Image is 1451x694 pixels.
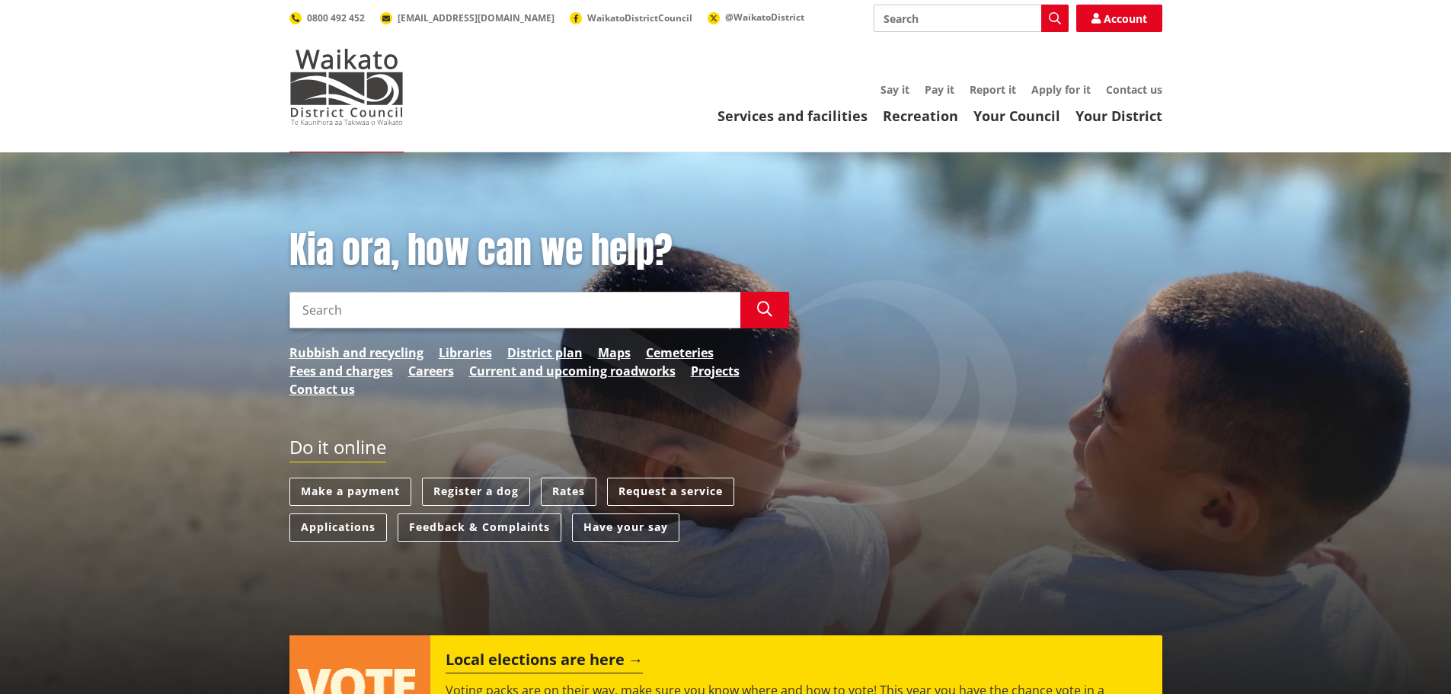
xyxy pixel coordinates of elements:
[398,11,555,24] span: [EMAIL_ADDRESS][DOMAIN_NAME]
[289,11,365,24] a: 0800 492 452
[307,11,365,24] span: 0800 492 452
[398,513,561,542] a: Feedback & Complaints
[1076,5,1162,32] a: Account
[718,107,868,125] a: Services and facilities
[691,362,740,380] a: Projects
[408,362,454,380] a: Careers
[1075,107,1162,125] a: Your District
[422,478,530,506] a: Register a dog
[973,107,1060,125] a: Your Council
[607,478,734,506] a: Request a service
[883,107,958,125] a: Recreation
[725,11,804,24] span: @WaikatoDistrict
[289,437,386,463] h2: Do it online
[469,362,676,380] a: Current and upcoming roadworks
[289,49,404,125] img: Waikato District Council - Te Kaunihera aa Takiwaa o Waikato
[1031,82,1091,97] a: Apply for it
[874,5,1069,32] input: Search input
[439,344,492,362] a: Libraries
[1106,82,1162,97] a: Contact us
[572,513,679,542] a: Have your say
[587,11,692,24] span: WaikatoDistrictCouncil
[507,344,583,362] a: District plan
[289,229,789,273] h1: Kia ora, how can we help?
[646,344,714,362] a: Cemeteries
[289,513,387,542] a: Applications
[541,478,596,506] a: Rates
[881,82,909,97] a: Say it
[289,362,393,380] a: Fees and charges
[289,380,355,398] a: Contact us
[970,82,1016,97] a: Report it
[289,478,411,506] a: Make a payment
[289,344,423,362] a: Rubbish and recycling
[708,11,804,24] a: @WaikatoDistrict
[925,82,954,97] a: Pay it
[446,651,643,673] h2: Local elections are here
[289,292,740,328] input: Search input
[570,11,692,24] a: WaikatoDistrictCouncil
[380,11,555,24] a: [EMAIL_ADDRESS][DOMAIN_NAME]
[598,344,631,362] a: Maps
